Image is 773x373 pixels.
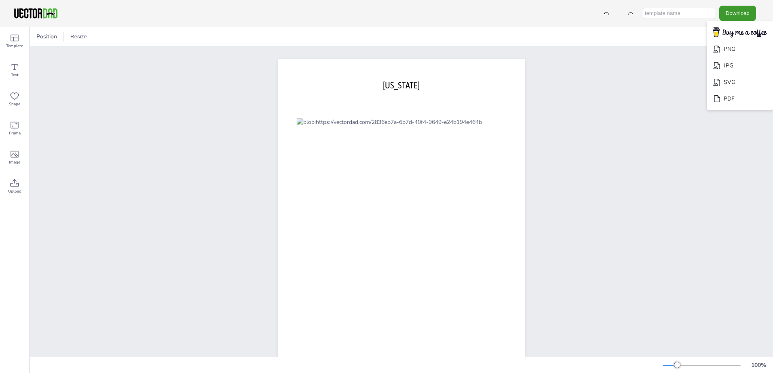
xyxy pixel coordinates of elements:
li: PDF [707,90,773,107]
ul: Download [707,21,773,110]
button: Resize [67,30,90,43]
span: Template [6,43,23,49]
span: Frame [9,130,21,136]
span: Position [35,33,59,40]
li: JPG [707,57,773,74]
button: Download [719,6,756,21]
span: [US_STATE] [383,80,420,90]
li: SVG [707,74,773,90]
img: buymecoffee.png [708,25,772,40]
span: Upload [8,188,21,195]
li: PNG [707,41,773,57]
div: 100 % [749,361,768,369]
input: template name [643,8,715,19]
span: Shape [9,101,20,107]
span: Image [9,159,20,166]
img: VectorDad-1.png [13,7,59,19]
span: Text [11,72,19,78]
